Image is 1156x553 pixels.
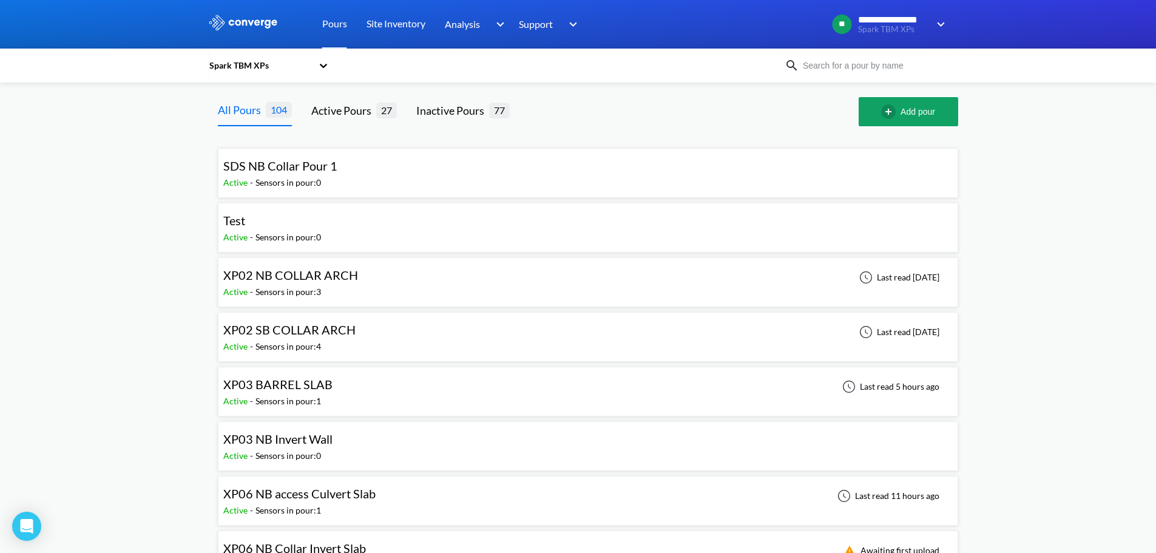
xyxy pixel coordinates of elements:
[255,231,321,244] div: Sensors in pour: 0
[311,102,376,119] div: Active Pours
[255,176,321,189] div: Sensors in pour: 0
[799,59,946,72] input: Search for a pour by name
[218,162,958,172] a: SDS NB Collar Pour 1Active-Sensors in pour:0
[223,505,250,515] span: Active
[785,58,799,73] img: icon-search.svg
[218,490,958,500] a: XP06 NB access Culvert SlabActive-Sensors in pour:1Last read 11 hours ago
[250,341,255,351] span: -
[208,59,313,72] div: Spark TBM XPs
[250,450,255,461] span: -
[255,285,321,299] div: Sensors in pour: 3
[858,25,928,34] span: Spark TBM XPs
[416,102,489,119] div: Inactive Pours
[223,213,245,228] span: Test
[223,287,250,297] span: Active
[223,450,250,461] span: Active
[255,449,321,463] div: Sensors in pour: 0
[218,435,958,446] a: XP03 NB Invert WallActive-Sensors in pour:0
[831,489,943,503] div: Last read 11 hours ago
[376,103,397,118] span: 27
[250,232,255,242] span: -
[519,16,553,32] span: Support
[266,102,292,117] span: 104
[223,232,250,242] span: Active
[218,271,958,282] a: XP02 NB COLLAR ARCHActive-Sensors in pour:3Last read [DATE]
[929,17,948,32] img: downArrow.svg
[223,341,250,351] span: Active
[223,377,333,392] span: XP03 BARREL SLAB
[488,17,507,32] img: downArrow.svg
[255,504,321,517] div: Sensors in pour: 1
[223,158,337,173] span: SDS NB Collar Pour 1
[218,326,958,336] a: XP02 SB COLLAR ARCHActive-Sensors in pour:4Last read [DATE]
[445,16,480,32] span: Analysis
[223,486,376,501] span: XP06 NB access Culvert Slab
[250,396,255,406] span: -
[255,395,321,408] div: Sensors in pour: 1
[836,379,943,394] div: Last read 5 hours ago
[223,268,358,282] span: XP02 NB COLLAR ARCH
[250,505,255,515] span: -
[853,270,943,285] div: Last read [DATE]
[218,217,958,227] a: TestActive-Sensors in pour:0
[12,512,41,541] div: Open Intercom Messenger
[250,287,255,297] span: -
[223,177,250,188] span: Active
[223,396,250,406] span: Active
[853,325,943,339] div: Last read [DATE]
[255,340,321,353] div: Sensors in pour: 4
[208,15,279,30] img: logo_ewhite.svg
[561,17,581,32] img: downArrow.svg
[223,322,356,337] span: XP02 SB COLLAR ARCH
[223,432,333,446] span: XP03 NB Invert Wall
[218,101,266,118] div: All Pours
[250,177,255,188] span: -
[859,97,958,126] button: Add pour
[881,104,901,119] img: add-circle-outline.svg
[489,103,510,118] span: 77
[218,381,958,391] a: XP03 BARREL SLABActive-Sensors in pour:1Last read 5 hours ago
